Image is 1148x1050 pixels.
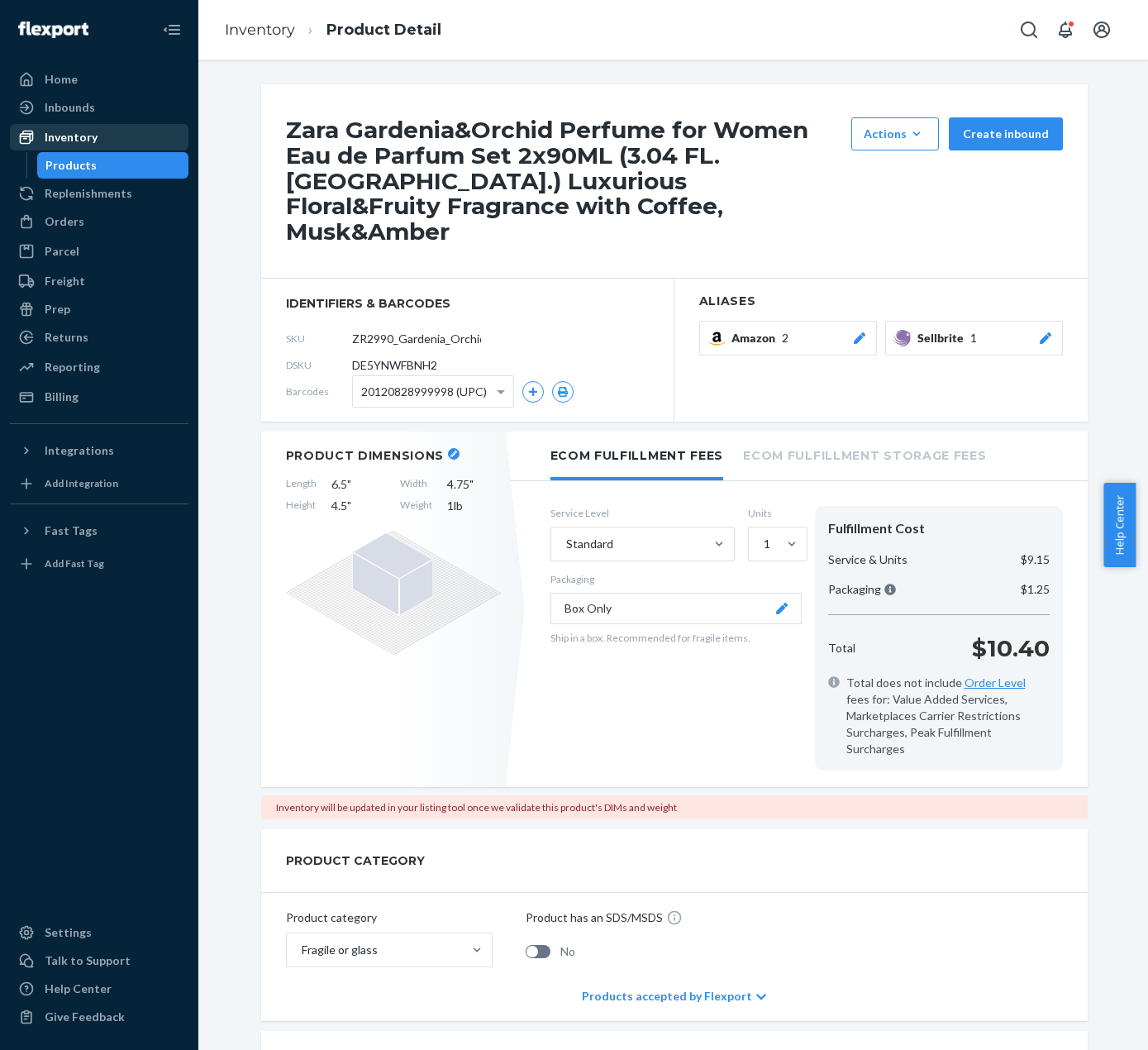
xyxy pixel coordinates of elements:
p: Total [828,640,855,656]
a: Add Integration [10,470,188,497]
p: Service & Units [828,551,907,568]
div: Billing [45,389,79,405]
span: SKU [286,332,352,346]
div: Actions [864,126,926,142]
div: Add Fast Tag [45,556,104,570]
div: Inventory [45,129,98,146]
span: Barcodes [286,384,352,399]
span: 1 [970,330,977,346]
img: Flexport logo [18,21,88,38]
button: Create inbound [949,117,1063,150]
a: Orders [10,208,188,235]
a: Inventory [225,21,295,39]
a: Reporting [10,354,188,380]
a: Returns [10,324,188,351]
button: Give Feedback [10,1004,188,1030]
a: Product Detail [326,21,441,39]
button: Sellbrite1 [885,321,1063,356]
a: Inventory [10,124,188,150]
div: 1 [764,536,770,552]
div: Prep [45,301,70,317]
p: Packaging [828,581,896,598]
span: identifiers & barcodes [286,295,649,312]
a: Products [37,152,189,179]
p: Packaging [550,572,802,586]
p: Product category [286,909,493,926]
span: 2 [782,330,788,346]
div: Fragile or glass [302,942,378,958]
li: Ecom Fulfillment Storage Fees [743,432,986,477]
button: Open Search Box [1012,13,1046,46]
h2: Aliases [699,295,1063,308]
div: Standard [566,536,613,552]
a: Order Level [965,675,1026,690]
span: 4.75 [447,476,501,493]
div: Add Integration [45,476,118,490]
p: Ship in a box. Recommended for fragile items. [550,631,802,645]
button: Actions [851,117,939,150]
label: Units [748,506,802,520]
div: Integrations [45,442,114,459]
button: Open notifications [1049,13,1082,46]
a: Talk to Support [10,947,188,974]
div: Help Center [45,981,112,997]
div: Replenishments [45,185,132,202]
div: Fast Tags [45,523,98,539]
div: Talk to Support [45,952,131,969]
div: Parcel [45,243,79,260]
button: Close Navigation [155,13,188,46]
div: Inbounds [45,99,95,116]
span: 4.5 [331,498,385,514]
a: Replenishments [10,180,188,207]
input: 1 [762,536,764,552]
a: Home [10,66,188,93]
span: Amazon [731,330,782,346]
a: Help Center [10,976,188,1002]
a: Inbounds [10,94,188,121]
div: Give Feedback [45,1009,125,1025]
div: Inventory will be updated in your listing tool once we validate this product's DIMs and weight [261,795,1088,819]
ol: breadcrumbs [212,6,455,55]
button: Fast Tags [10,518,188,544]
span: DSKU [286,358,352,372]
a: Freight [10,268,188,294]
span: " [469,477,474,491]
input: Fragile or glass [300,942,302,958]
a: Billing [10,384,188,410]
a: Parcel [10,238,188,265]
button: Amazon2 [699,321,877,356]
div: Freight [45,273,85,289]
span: No [560,943,575,960]
p: $10.40 [972,632,1050,665]
a: Prep [10,296,188,322]
label: Service Level [550,506,735,520]
span: DE5YNWFBNH2 [352,357,437,374]
span: Length [286,476,317,493]
p: $1.25 [1021,581,1050,598]
a: Add Fast Tag [10,551,188,577]
p: Product has an SDS/MSDS [526,909,663,926]
button: Integrations [10,437,188,464]
span: Total does not include fees for: Value Added Services, Marketplaces Carrier Restrictions Surcharg... [846,675,1050,757]
div: Settings [45,924,92,941]
span: Width [400,476,432,493]
span: Height [286,498,317,514]
div: Reporting [45,359,100,375]
div: Products accepted by Flexport [582,971,766,1021]
li: Ecom Fulfillment Fees [550,432,724,480]
span: 6.5 [331,476,385,493]
h2: Product Dimensions [286,448,445,463]
button: Help Center [1103,483,1136,567]
div: Orders [45,213,84,230]
button: Box Only [550,593,802,624]
input: Standard [564,536,566,552]
p: $9.15 [1021,551,1050,568]
span: " [347,499,351,513]
span: 20120828999998 (UPC) [361,378,487,406]
div: Home [45,71,78,88]
div: Fulfillment Cost [828,519,1050,538]
div: Returns [45,329,88,346]
div: Products [45,157,97,174]
a: Settings [10,919,188,946]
